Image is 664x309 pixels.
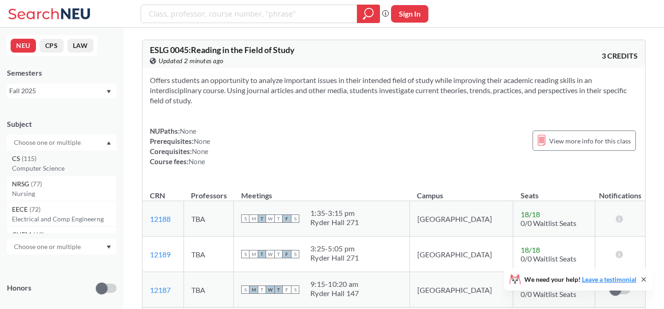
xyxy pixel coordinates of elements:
[521,290,576,298] span: 0/0 Waitlist Seats
[283,214,291,223] span: F
[67,39,94,53] button: LAW
[409,237,513,272] td: [GEOGRAPHIC_DATA]
[409,181,513,201] th: Campus
[258,250,266,258] span: T
[150,285,171,294] a: 12187
[7,239,117,255] div: Dropdown arrow
[148,6,350,22] input: Class, professor, course number, "phrase"
[283,250,291,258] span: F
[274,285,283,294] span: T
[180,127,196,135] span: None
[521,254,576,263] span: 0/0 Waitlist Seats
[249,214,258,223] span: M
[22,154,36,162] span: ( 115 )
[241,285,249,294] span: S
[549,135,631,147] span: View more info for this class
[184,201,233,237] td: TBA
[409,201,513,237] td: [GEOGRAPHIC_DATA]
[107,141,111,145] svg: Dropdown arrow
[274,250,283,258] span: T
[150,190,165,201] div: CRN
[274,214,283,223] span: T
[234,181,410,201] th: Meetings
[310,208,359,218] div: 1:35 - 3:15 pm
[40,39,64,53] button: CPS
[12,230,33,240] span: CHEM
[249,285,258,294] span: M
[159,56,224,66] span: Updated 2 minutes ago
[258,214,266,223] span: T
[7,119,117,129] div: Subject
[357,5,380,23] div: magnifying glass
[266,285,274,294] span: W
[291,285,299,294] span: S
[150,214,171,223] a: 12188
[31,180,42,188] span: ( 77 )
[7,68,117,78] div: Semesters
[9,86,106,96] div: Fall 2025
[12,189,116,198] p: Nursing
[241,214,249,223] span: S
[12,204,30,214] span: EECE
[189,157,205,166] span: None
[595,181,645,201] th: Notifications
[12,154,22,164] span: CS
[7,283,31,293] p: Honors
[363,7,374,20] svg: magnifying glass
[258,285,266,294] span: T
[241,250,249,258] span: S
[11,39,36,53] button: NEU
[30,205,41,213] span: ( 72 )
[12,164,116,173] p: Computer Science
[524,276,636,283] span: We need your help!
[602,51,638,61] span: 3 CREDITS
[310,218,359,227] div: Ryder Hall 271
[192,147,208,155] span: None
[194,137,210,145] span: None
[184,237,233,272] td: TBA
[266,214,274,223] span: W
[513,181,595,201] th: Seats
[107,90,111,94] svg: Dropdown arrow
[409,272,513,308] td: [GEOGRAPHIC_DATA]
[12,214,116,224] p: Electrical and Comp Engineerng
[582,275,636,283] a: Leave a testimonial
[33,231,44,238] span: ( 69 )
[184,272,233,308] td: TBA
[521,219,576,227] span: 0/0 Waitlist Seats
[150,250,171,259] a: 12189
[150,75,638,106] section: Offers students an opportunity to analyze important issues in their intended field of study while...
[310,289,359,298] div: Ryder Hall 147
[9,137,87,148] input: Choose one or multiple
[391,5,428,23] button: Sign In
[12,179,31,189] span: NRSG
[9,241,87,252] input: Choose one or multiple
[521,210,540,219] span: 18 / 18
[184,181,233,201] th: Professors
[310,279,359,289] div: 9:15 - 10:20 am
[310,253,359,262] div: Ryder Hall 271
[310,244,359,253] div: 3:25 - 5:05 pm
[249,250,258,258] span: M
[291,250,299,258] span: S
[291,214,299,223] span: S
[7,135,117,150] div: Dropdown arrowCS(115)Computer ScienceNRSG(77)NursingEECE(72)Electrical and Comp EngineerngCHEM(69...
[107,245,111,249] svg: Dropdown arrow
[266,250,274,258] span: W
[150,126,210,166] div: NUPaths: Prerequisites: Corequisites: Course fees:
[7,83,117,98] div: Fall 2025Dropdown arrow
[283,285,291,294] span: F
[521,245,540,254] span: 18 / 18
[150,45,295,55] span: ESLG 0045 : Reading in the Field of Study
